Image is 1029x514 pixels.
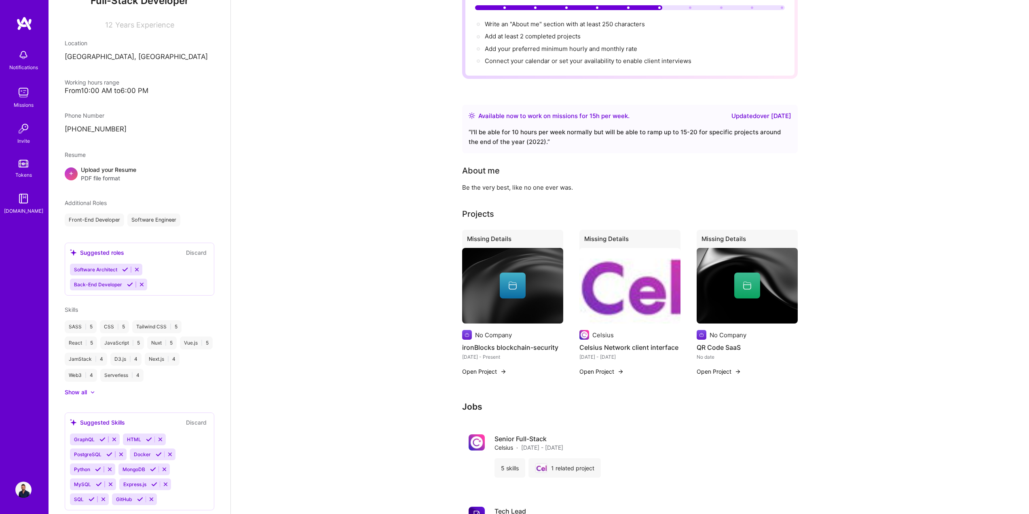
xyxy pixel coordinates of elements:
div: D3.js 4 [110,353,142,366]
div: Suggested Skills [70,418,125,427]
i: Reject [161,466,167,472]
img: User Avatar [15,482,32,498]
i: Reject [107,466,113,472]
button: Open Project [579,367,624,376]
div: SASS 5 [65,320,97,333]
i: Reject [118,451,124,457]
i: Reject [139,281,145,288]
div: Show all [65,388,87,396]
i: Reject [163,481,169,487]
span: Additional Roles [65,199,107,206]
img: Company logo [462,330,472,340]
h4: Celsius Network client interface [579,342,680,353]
span: [DATE] - [DATE] [521,443,563,452]
span: Skills [65,306,78,313]
span: Phone Number [65,112,104,119]
span: | [129,356,131,362]
span: | [117,324,119,330]
span: Connect your calendar or set your availability to enable client interviews [485,57,691,65]
div: Front-End Developer [65,214,124,226]
i: Accept [156,451,162,457]
img: guide book [15,190,32,207]
div: Upload your Resume [81,165,136,182]
div: JamStack 4 [65,353,107,366]
div: Location [65,39,214,47]
span: Years Experience [115,21,174,29]
span: | [95,356,97,362]
div: Nuxt 5 [147,336,177,349]
i: Accept [89,496,95,502]
i: Accept [146,436,152,442]
i: Accept [99,436,106,442]
div: Vue.js 5 [180,336,213,349]
button: Open Project [697,367,741,376]
div: Web3 4 [65,369,97,382]
div: 1 related project [528,458,601,478]
img: Celsius Network client interface [579,248,680,324]
i: icon SuggestedTeams [70,249,77,256]
div: 5 skills [494,458,525,478]
img: tokens [19,160,28,167]
p: [GEOGRAPHIC_DATA], [GEOGRAPHIC_DATA] [65,52,214,62]
i: Reject [108,481,114,487]
span: Express.js [123,481,146,487]
span: | [85,340,87,346]
div: Next.js 4 [145,353,180,366]
span: 15 [590,112,596,120]
i: Reject [157,436,163,442]
span: Docker [134,451,151,457]
div: Missing Details [462,230,563,251]
div: Suggested roles [70,248,124,257]
p: [PHONE_NUMBER] [65,125,214,134]
img: cover [697,248,798,324]
span: | [201,340,203,346]
span: + [69,169,74,177]
h4: Senior Full-Stack [494,434,563,443]
i: Accept [106,451,112,457]
i: Accept [137,496,143,502]
span: GitHub [116,496,132,502]
span: | [131,372,133,379]
span: Back-End Developer [74,281,122,288]
img: Company logo [579,330,589,340]
img: teamwork [15,85,32,101]
div: Notifications [9,63,38,72]
span: Resume [65,151,86,158]
span: 12 [105,21,113,29]
div: [DATE] - Present [462,353,563,361]
span: Add at least 2 completed projects [485,32,581,40]
div: CSS 5 [100,320,129,333]
div: Celsius [592,331,614,339]
div: Be the very best, like no one ever was. [462,183,786,192]
i: icon SuggestedTeams [70,419,77,426]
div: No Company [475,331,512,339]
i: Accept [150,466,156,472]
img: Company logo [697,330,706,340]
i: Reject [148,496,154,502]
img: Availability [469,112,475,119]
h4: QR Code SaaS [697,342,798,353]
div: JavaScript 5 [100,336,144,349]
button: Discard [184,248,209,257]
button: Discard [184,418,209,427]
button: Open Project [462,367,507,376]
i: Reject [134,267,140,273]
i: Reject [100,496,106,502]
div: Tailwind CSS 5 [132,320,182,333]
div: From 10:00 AM to 6:00 PM [65,87,214,95]
i: Accept [95,466,101,472]
span: SQL [74,496,84,502]
span: Working hours range [65,79,119,86]
img: Invite [15,121,32,137]
div: About me [462,165,500,177]
img: Celsius [536,464,547,472]
span: MySQL [74,481,91,487]
span: PDF file format [81,174,136,182]
i: Accept [122,267,128,273]
div: Missing Details [579,230,680,251]
div: Software Engineer [127,214,180,226]
div: No Company [710,331,746,339]
i: Reject [111,436,117,442]
div: Available now to work on missions for h per week . [478,111,630,121]
i: Accept [96,481,102,487]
